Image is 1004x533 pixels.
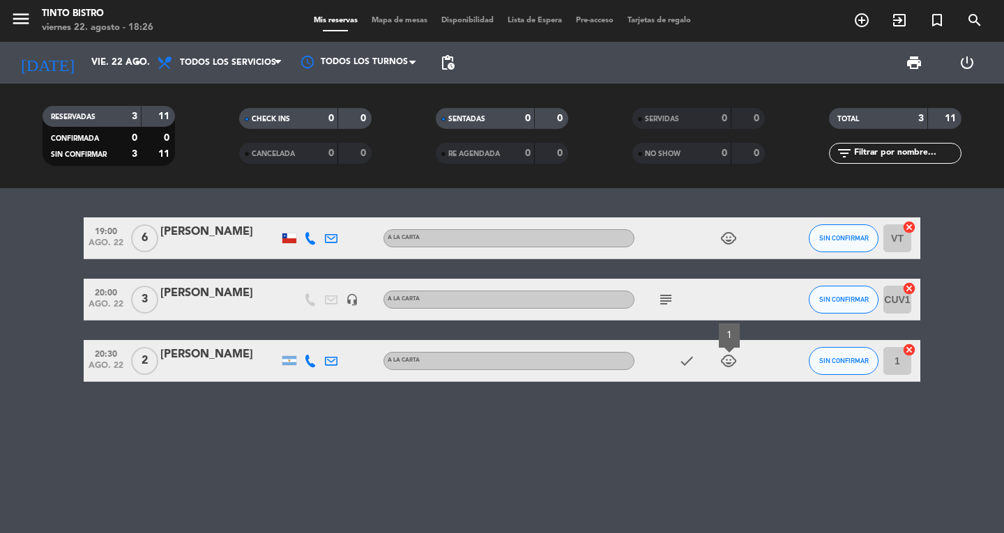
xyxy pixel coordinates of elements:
i: child_care [720,230,737,247]
div: [PERSON_NAME] [160,284,279,302]
span: SIN CONFIRMAR [819,234,869,242]
i: child_care [720,353,737,369]
span: A LA CARTA [388,296,420,302]
strong: 0 [132,133,137,143]
strong: 3 [132,149,137,159]
div: Tinto Bistro [42,7,153,21]
span: SENTADAS [448,116,485,123]
span: ago. 22 [89,300,123,316]
strong: 0 [722,114,727,123]
span: SIN CONFIRMAR [819,295,869,303]
span: CHECK INS [252,116,290,123]
button: SIN CONFIRMAR [809,347,878,375]
span: CONFIRMADA [51,135,99,142]
span: 6 [131,224,158,252]
input: Filtrar por nombre... [853,146,961,161]
button: SIN CONFIRMAR [809,224,878,252]
strong: 0 [557,148,565,158]
i: headset_mic [346,293,358,306]
span: Todos los servicios [180,58,276,68]
i: check [678,353,695,369]
strong: 0 [164,133,172,143]
div: 1 [719,323,740,348]
i: power_settings_new [959,54,975,71]
strong: 11 [158,111,172,121]
div: viernes 22. agosto - 18:26 [42,21,153,35]
i: cancel [902,343,916,357]
span: SIN CONFIRMAR [51,151,107,158]
button: menu [10,8,31,34]
span: print [906,54,922,71]
span: ago. 22 [89,361,123,377]
strong: 0 [525,148,531,158]
span: RE AGENDADA [448,150,500,157]
strong: 11 [945,114,959,123]
span: CANCELADA [252,150,295,157]
span: Pre-acceso [569,17,621,24]
i: subject [657,291,674,308]
span: Lista de Espera [501,17,569,24]
span: ago. 22 [89,238,123,254]
span: NO SHOW [645,150,680,157]
span: 20:00 [89,284,123,300]
span: A LA CARTA [388,357,420,363]
strong: 0 [360,114,369,123]
div: [PERSON_NAME] [160,223,279,241]
i: menu [10,8,31,29]
i: [DATE] [10,47,84,78]
span: Tarjetas de regalo [621,17,698,24]
span: 3 [131,286,158,314]
div: LOG OUT [941,42,994,84]
span: 2 [131,347,158,375]
span: Mapa de mesas [365,17,434,24]
strong: 0 [328,114,334,123]
strong: 0 [722,148,727,158]
button: SIN CONFIRMAR [809,286,878,314]
span: RESERVADAS [51,114,96,121]
strong: 3 [132,111,137,121]
i: arrow_drop_down [130,54,146,71]
i: filter_list [836,145,853,162]
strong: 0 [557,114,565,123]
span: TOTAL [837,116,859,123]
strong: 0 [754,148,762,158]
i: exit_to_app [891,12,908,29]
strong: 0 [328,148,334,158]
i: cancel [902,281,916,295]
span: Mis reservas [307,17,365,24]
i: add_circle_outline [853,12,870,29]
div: [PERSON_NAME] [160,346,279,364]
span: SERVIDAS [645,116,679,123]
strong: 0 [525,114,531,123]
span: Disponibilidad [434,17,501,24]
strong: 3 [918,114,924,123]
i: turned_in_not [929,12,945,29]
span: SIN CONFIRMAR [819,357,869,364]
i: search [966,12,983,29]
i: cancel [902,220,916,234]
strong: 11 [158,149,172,159]
span: 20:30 [89,345,123,361]
span: pending_actions [439,54,456,71]
span: 19:00 [89,222,123,238]
span: A LA CARTA [388,235,420,240]
strong: 0 [754,114,762,123]
strong: 0 [360,148,369,158]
